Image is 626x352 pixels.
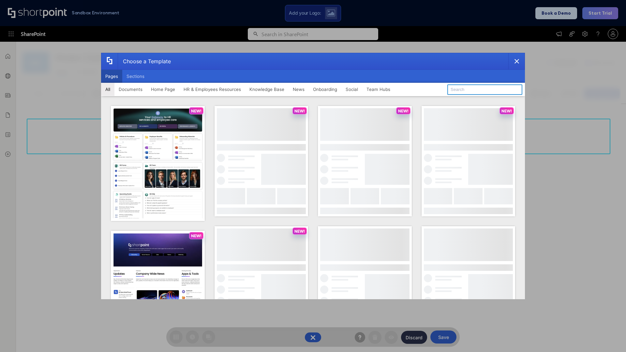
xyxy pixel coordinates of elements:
[122,70,149,83] button: Sections
[101,70,122,83] button: Pages
[341,83,362,96] button: Social
[294,229,305,234] p: NEW!
[101,53,525,299] div: template selector
[447,84,522,95] input: Search
[118,53,171,69] div: Choose a Template
[398,109,409,113] p: NEW!
[114,83,147,96] button: Documents
[179,83,245,96] button: HR & Employees Resources
[191,109,201,113] p: NEW!
[101,83,114,96] button: All
[362,83,395,96] button: Team Hubs
[245,83,289,96] button: Knowledge Base
[147,83,179,96] button: Home Page
[294,109,305,113] p: NEW!
[501,109,512,113] p: NEW!
[191,233,201,238] p: NEW!
[289,83,309,96] button: News
[593,321,626,352] iframe: Chat Widget
[309,83,341,96] button: Onboarding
